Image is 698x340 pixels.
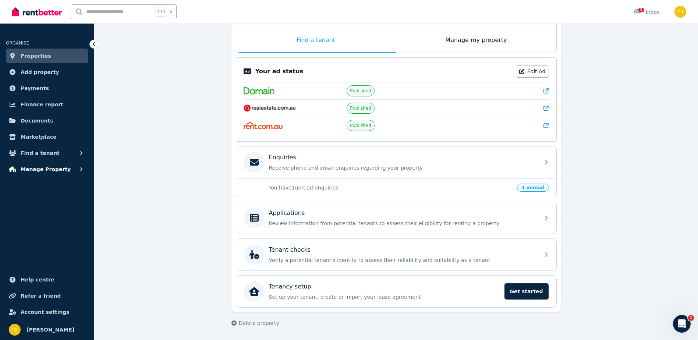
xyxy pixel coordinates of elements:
p: You have 1 unread enquiries [269,184,513,191]
a: Payments [6,81,88,96]
div: Inbox [634,8,660,16]
p: Verify a potential tenant's identity to assess their reliability and suitability as a tenant [269,256,535,264]
p: Review information from potential tenants to assess their eligibility for renting a property [269,220,535,227]
button: Manage Property [6,162,88,177]
span: ORGANISE [6,40,29,46]
span: Get started [504,283,549,300]
iframe: Intercom live chat [673,315,691,333]
div: Manage my property [396,28,556,53]
div: Find a tenant [236,28,396,53]
img: RentBetter [12,6,62,17]
p: Tenancy setup [269,282,311,291]
span: Help centre [21,275,54,284]
span: Marketplace [21,132,56,141]
p: Your ad status [255,67,303,76]
a: Tenancy setupSet up your tenant, create or import your lease agreementGet started [236,276,556,307]
span: Find a tenant [21,149,60,157]
a: Account settings [6,305,88,319]
img: RealEstate.com.au [244,105,296,112]
a: Add property [6,65,88,79]
span: Account settings [21,308,70,316]
span: Refer a friend [21,291,61,300]
span: Published [350,105,371,111]
span: Delete property [239,319,279,327]
a: Refer a friend [6,288,88,303]
span: Properties [21,52,51,60]
p: Tenant checks [269,245,311,254]
a: Properties [6,49,88,63]
span: 1 [638,8,644,12]
span: Payments [21,84,49,93]
a: Documents [6,113,88,128]
p: Receive phone and email enquiries regarding your property [269,164,535,171]
span: Documents [21,116,53,125]
a: Help centre [6,272,88,287]
span: Add property [21,68,59,77]
span: 1 unread [517,184,549,192]
img: Rent.com.au [244,122,283,129]
img: Charles Russell-Smith [9,324,21,336]
img: Domain.com.au [244,87,274,95]
a: Finance report [6,97,88,112]
span: Published [350,123,371,128]
span: Published [350,88,371,94]
p: Set up your tenant, create or import your lease agreement [269,293,500,301]
span: Manage Property [21,165,71,174]
a: EnquiriesReceive phone and email enquiries regarding your property [236,146,556,178]
span: Ctrl [156,7,167,17]
img: Charles Russell-Smith [674,6,686,18]
a: ApplicationsReview information from potential tenants to assess their eligibility for renting a p... [236,202,556,234]
a: Marketplace [6,130,88,144]
button: Find a tenant [6,146,88,160]
button: Delete property [231,319,279,327]
a: Tenant checksVerify a potential tenant's identity to assess their reliability and suitability as ... [236,239,556,270]
a: Edit Ad [516,65,549,78]
p: Applications [269,209,305,217]
span: [PERSON_NAME] [26,325,74,334]
p: Enquiries [269,153,296,162]
span: Finance report [21,100,63,109]
span: k [170,9,173,15]
span: 1 [688,315,694,321]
